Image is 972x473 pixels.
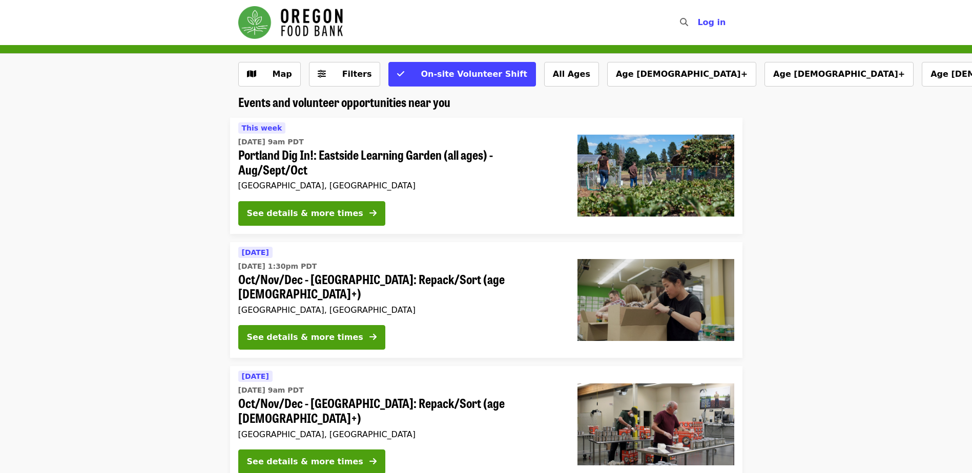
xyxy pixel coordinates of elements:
img: Oct/Nov/Dec - Portland: Repack/Sort (age 16+) organized by Oregon Food Bank [577,383,734,465]
time: [DATE] 9am PDT [238,385,304,396]
button: On-site Volunteer Shift [388,62,535,87]
i: map icon [247,69,256,79]
div: [GEOGRAPHIC_DATA], [GEOGRAPHIC_DATA] [238,429,561,439]
button: Filters (0 selected) [309,62,381,87]
span: [DATE] [242,248,269,256]
button: Age [DEMOGRAPHIC_DATA]+ [607,62,756,87]
a: See details for "Oct/Nov/Dec - Portland: Repack/Sort (age 8+)" [230,242,742,358]
span: On-site Volunteer Shift [421,69,527,79]
div: See details & more times [247,456,363,468]
i: search icon [680,17,688,27]
span: Oct/Nov/Dec - [GEOGRAPHIC_DATA]: Repack/Sort (age [DEMOGRAPHIC_DATA]+) [238,272,561,302]
div: [GEOGRAPHIC_DATA], [GEOGRAPHIC_DATA] [238,305,561,315]
img: Portland Dig In!: Eastside Learning Garden (all ages) - Aug/Sept/Oct organized by Oregon Food Bank [577,135,734,217]
button: Show map view [238,62,301,87]
button: See details & more times [238,325,385,350]
input: Search [694,10,702,35]
span: Portland Dig In!: Eastside Learning Garden (all ages) - Aug/Sept/Oct [238,147,561,177]
div: See details & more times [247,331,363,343]
button: See details & more times [238,201,385,226]
i: check icon [397,69,404,79]
i: arrow-right icon [369,332,377,342]
time: [DATE] 9am PDT [238,137,304,147]
span: [DATE] [242,372,269,380]
img: Oct/Nov/Dec - Portland: Repack/Sort (age 8+) organized by Oregon Food Bank [577,259,734,341]
img: Oregon Food Bank - Home [238,6,343,39]
button: All Ages [544,62,599,87]
a: See details for "Portland Dig In!: Eastside Learning Garden (all ages) - Aug/Sept/Oct" [230,118,742,234]
span: This week [242,124,282,132]
i: arrow-right icon [369,457,377,466]
i: sliders-h icon [318,69,326,79]
span: Map [273,69,292,79]
button: Log in [689,12,734,33]
time: [DATE] 1:30pm PDT [238,261,317,272]
span: Events and volunteer opportunities near you [238,93,450,111]
span: Oct/Nov/Dec - [GEOGRAPHIC_DATA]: Repack/Sort (age [DEMOGRAPHIC_DATA]+) [238,396,561,425]
i: arrow-right icon [369,208,377,218]
div: See details & more times [247,207,363,220]
span: Filters [342,69,372,79]
button: Age [DEMOGRAPHIC_DATA]+ [764,62,914,87]
div: [GEOGRAPHIC_DATA], [GEOGRAPHIC_DATA] [238,181,561,190]
span: Log in [697,17,726,27]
